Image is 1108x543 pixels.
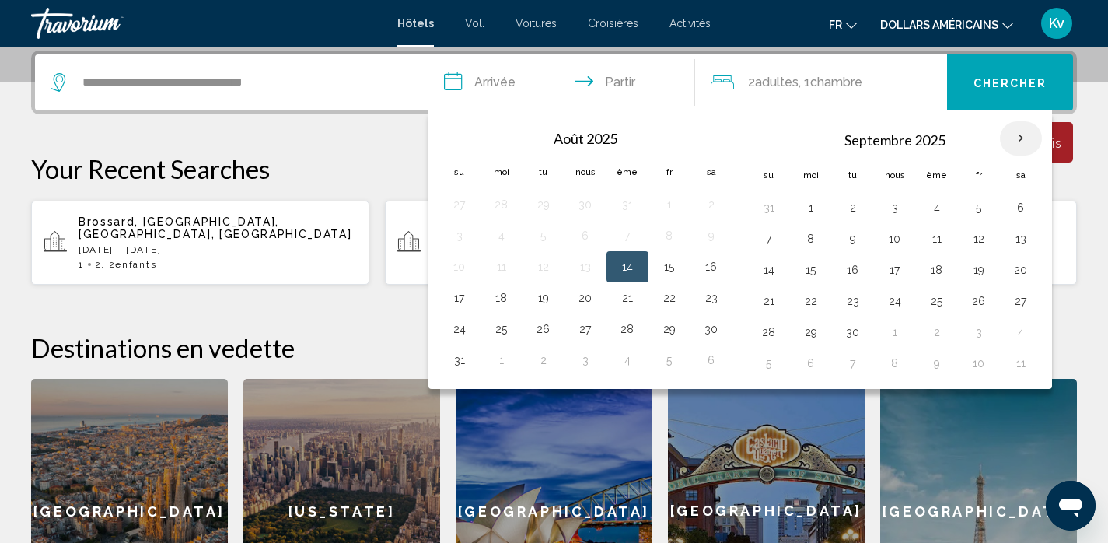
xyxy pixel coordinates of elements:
[699,349,724,371] button: Jour 6
[31,200,369,286] button: Brossard, [GEOGRAPHIC_DATA], [GEOGRAPHIC_DATA], [GEOGRAPHIC_DATA][DATE] - [DATE]12, 2Enfants
[829,13,857,36] button: Changer de langue
[757,352,781,374] button: Jour 5
[829,19,842,31] font: fr
[883,352,907,374] button: Jour 8
[531,194,556,215] button: Jour 29
[397,17,434,30] a: Hôtels
[699,256,724,278] button: Jour 16
[799,321,823,343] button: Jour 29
[31,153,1077,184] p: Your Recent Searches
[1008,259,1033,281] button: Jour 20
[1008,197,1033,219] button: Jour 6
[79,244,357,255] p: [DATE] - [DATE]
[1008,352,1033,374] button: Jour 11
[657,225,682,247] button: Jour 8
[615,256,640,278] button: Jour 14
[757,228,781,250] button: Jour 7
[447,256,472,278] button: Jour 10
[657,318,682,340] button: Jour 29
[447,349,472,371] button: Jour 31
[699,194,724,215] button: Jour 2
[924,290,949,312] button: Jour 25
[531,225,556,247] button: Jour 5
[947,54,1073,110] button: Chercher
[841,228,865,250] button: Jour 9
[841,352,865,374] button: Jour 7
[973,77,1047,89] font: Chercher
[799,197,823,219] button: Jour 1
[447,287,472,309] button: Jour 17
[883,228,907,250] button: Jour 10
[489,287,514,309] button: Jour 18
[841,259,865,281] button: Jour 16
[841,197,865,219] button: Jour 2
[699,318,724,340] button: Jour 30
[79,259,84,270] span: 1
[966,259,991,281] button: Jour 19
[573,225,598,247] button: Jour 6
[489,194,514,215] button: Jour 28
[573,318,598,340] button: Jour 27
[1000,121,1042,156] button: Mois prochain
[883,197,907,219] button: Jour 3
[883,259,907,281] button: Jour 17
[924,259,949,281] button: Jour 18
[531,349,556,371] button: Jour 2
[924,321,949,343] button: Jour 2
[966,321,991,343] button: Jour 3
[573,194,598,215] button: Jour 30
[1008,321,1033,343] button: Jour 4
[966,197,991,219] button: Jour 5
[799,259,823,281] button: Jour 15
[615,287,640,309] button: Jour 21
[615,194,640,215] button: Jour 31
[1046,481,1096,531] iframe: Bouton de lancement de la fenêtre de messagerie
[573,349,598,371] button: Jour 3
[757,197,781,219] button: Jour 31
[1049,15,1064,31] font: Kv
[554,130,617,147] font: Août 2025
[489,225,514,247] button: Jour 4
[657,349,682,371] button: Jour 5
[1008,228,1033,250] button: Jour 13
[465,17,484,30] a: Vol.
[669,17,711,30] a: Activités
[573,256,598,278] button: Jour 13
[966,352,991,374] button: Jour 10
[657,194,682,215] button: Jour 1
[699,225,724,247] button: Jour 9
[531,287,556,309] button: Jour 19
[841,321,865,343] button: Jour 30
[883,321,907,343] button: Jour 1
[531,318,556,340] button: Jour 26
[531,256,556,278] button: Jour 12
[489,318,514,340] button: Jour 25
[966,290,991,312] button: Jour 26
[516,17,557,30] a: Voitures
[447,318,472,340] button: Jour 24
[489,256,514,278] button: Jour 11
[810,75,862,89] font: Chambre
[880,19,998,31] font: dollars américains
[79,215,351,240] span: Brossard, [GEOGRAPHIC_DATA], [GEOGRAPHIC_DATA], [GEOGRAPHIC_DATA]
[95,259,102,270] span: 2
[657,256,682,278] button: Jour 15
[757,290,781,312] button: Jour 21
[573,287,598,309] button: Jour 20
[1036,7,1077,40] button: Menu utilisateur
[880,13,1013,36] button: Changer de devise
[615,225,640,247] button: Jour 7
[799,75,810,89] font: , 1
[924,352,949,374] button: Jour 9
[799,352,823,374] button: Jour 6
[615,318,640,340] button: Jour 28
[101,259,156,270] span: , 2
[924,228,949,250] button: Jour 11
[657,287,682,309] button: Jour 22
[844,131,945,149] font: Septembre 2025
[447,194,472,215] button: Jour 27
